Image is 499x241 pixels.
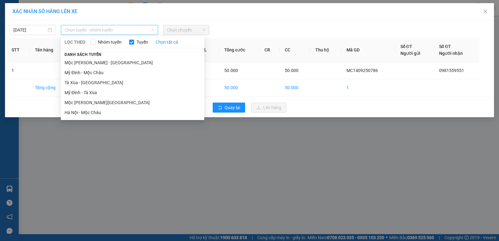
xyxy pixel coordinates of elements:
[400,44,412,49] span: Số ĐT
[213,103,245,113] button: rollbackQuay lại
[13,27,46,33] input: 14/09/2025
[285,68,298,73] span: 50.000
[400,51,420,56] span: Người gửi
[61,108,204,118] li: Hà Nội - Mộc Châu
[30,79,70,96] td: Tổng cộng
[259,38,280,62] th: CR
[483,9,488,14] span: close
[61,88,204,98] li: Mỹ Đình - Tà Xùa
[224,68,238,73] span: 50.000
[167,25,206,35] span: Chọn chuyến
[156,39,178,46] a: Chọn tất cả
[30,38,70,62] th: Tên hàng
[346,68,378,73] span: MC1409250786
[65,25,154,35] span: Chọn tuyến - nhóm tuyến
[280,79,311,96] td: 50.000
[439,68,464,73] span: 0981559551
[280,38,311,62] th: CC
[7,62,30,79] td: 1
[251,103,286,113] button: uploadLên hàng
[342,38,395,62] th: Mã GD
[7,38,30,62] th: STT
[310,38,342,62] th: Thu hộ
[439,44,451,49] span: Số ĐT
[12,8,77,14] span: XÁC NHẬN SỐ HÀNG LÊN XE
[61,58,204,68] li: Mộc [PERSON_NAME] - [GEOGRAPHIC_DATA]
[439,51,463,56] span: Người nhận
[61,68,204,78] li: Mỹ Đình - Mộc Châu
[219,38,259,62] th: Tổng cước
[219,79,259,96] td: 50.000
[342,79,395,96] td: 1
[134,39,151,46] span: Tuyến
[61,52,105,57] span: Danh sách tuyến
[225,104,240,111] span: Quay lại
[151,28,155,32] span: down
[65,39,85,46] span: LỌC THEO
[61,98,204,108] li: Mộc [PERSON_NAME][GEOGRAPHIC_DATA]
[477,3,494,21] button: Close
[61,78,204,88] li: Tà Xùa - [GEOGRAPHIC_DATA]
[218,105,222,110] span: rollback
[95,39,124,46] span: Nhóm tuyến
